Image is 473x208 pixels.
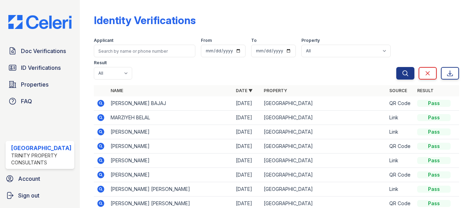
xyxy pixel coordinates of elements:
td: [DATE] [233,168,261,182]
input: Search by name or phone number [94,45,195,57]
a: Result [417,88,434,93]
span: Doc Verifications [21,47,66,55]
label: Applicant [94,38,113,43]
td: [PERSON_NAME] [108,139,233,154]
div: Pass [417,128,451,135]
div: Trinity Property Consultants [11,152,72,166]
td: [DATE] [233,154,261,168]
a: Source [389,88,407,93]
td: [PERSON_NAME] [PERSON_NAME] [108,182,233,196]
td: [GEOGRAPHIC_DATA] [261,111,386,125]
div: Identity Verifications [94,14,196,27]
td: QR Code [386,96,414,111]
a: ID Verifications [6,61,74,75]
a: Date ▼ [236,88,253,93]
td: [PERSON_NAME] [108,154,233,168]
span: Properties [21,80,48,89]
label: To [251,38,257,43]
td: [PERSON_NAME] [108,125,233,139]
td: MARZIYEH BELAL [108,111,233,125]
td: [GEOGRAPHIC_DATA] [261,182,386,196]
td: QR Code [386,139,414,154]
img: CE_Logo_Blue-a8612792a0a2168367f1c8372b55b34899dd931a85d93a1a3d3e32e68fde9ad4.png [3,15,77,29]
a: Properties [6,77,74,91]
td: [DATE] [233,96,261,111]
td: Link [386,182,414,196]
div: [GEOGRAPHIC_DATA] [11,144,72,152]
label: Property [301,38,320,43]
label: From [201,38,212,43]
td: [PERSON_NAME] [108,168,233,182]
td: Link [386,125,414,139]
div: Pass [417,100,451,107]
span: FAQ [21,97,32,105]
span: Account [18,174,40,183]
a: FAQ [6,94,74,108]
td: [GEOGRAPHIC_DATA] [261,96,386,111]
span: Sign out [18,191,39,200]
a: Sign out [3,188,77,202]
div: Pass [417,200,451,207]
td: Link [386,154,414,168]
td: [DATE] [233,111,261,125]
div: Pass [417,143,451,150]
td: [GEOGRAPHIC_DATA] [261,139,386,154]
td: [GEOGRAPHIC_DATA] [261,125,386,139]
td: [GEOGRAPHIC_DATA] [261,168,386,182]
td: [DATE] [233,139,261,154]
td: [PERSON_NAME] BAJAJ [108,96,233,111]
a: Property [264,88,287,93]
div: Pass [417,171,451,178]
td: [DATE] [233,182,261,196]
span: ID Verifications [21,64,61,72]
a: Doc Verifications [6,44,74,58]
div: Pass [417,157,451,164]
div: Pass [417,186,451,193]
td: QR Code [386,168,414,182]
td: [GEOGRAPHIC_DATA] [261,154,386,168]
label: Result [94,60,107,66]
td: [DATE] [233,125,261,139]
td: Link [386,111,414,125]
a: Name [111,88,123,93]
div: Pass [417,114,451,121]
a: Account [3,172,77,186]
